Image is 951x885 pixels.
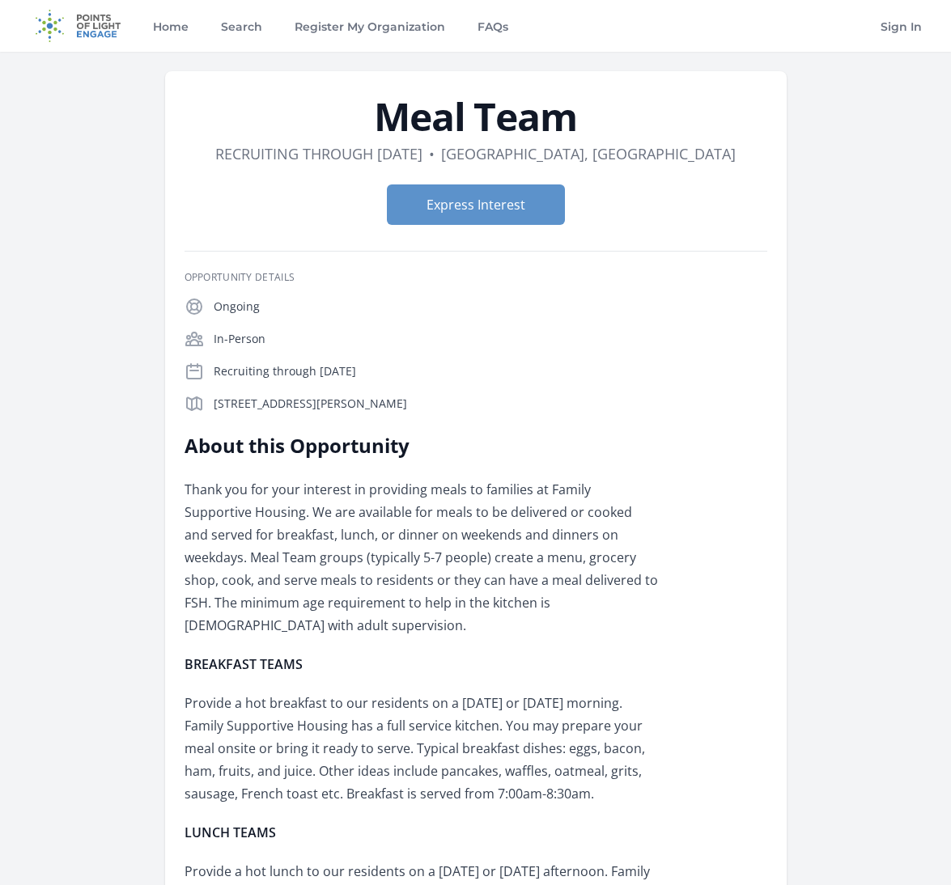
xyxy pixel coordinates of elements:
[185,433,658,459] h2: About this Opportunity
[214,299,767,315] p: Ongoing
[214,331,767,347] p: In-Person
[185,481,658,634] span: Thank you for your interest in providing meals to families at Family Supportive Housing. We are a...
[441,142,736,165] dd: [GEOGRAPHIC_DATA], [GEOGRAPHIC_DATA]
[185,692,658,805] p: Provide a hot breakfast to our residents on a [DATE] or [DATE] morning. Family Supportive Housing...
[214,396,767,412] p: [STREET_ADDRESS][PERSON_NAME]
[185,271,767,284] h3: Opportunity Details
[214,363,767,379] p: Recruiting through [DATE]
[387,184,565,225] button: Express Interest
[185,97,767,136] h1: Meal Team
[185,824,276,841] strong: LUNCH TEAMS
[215,142,422,165] dd: Recruiting through [DATE]
[185,655,303,673] strong: BREAKFAST TEAMS
[429,142,435,165] div: •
